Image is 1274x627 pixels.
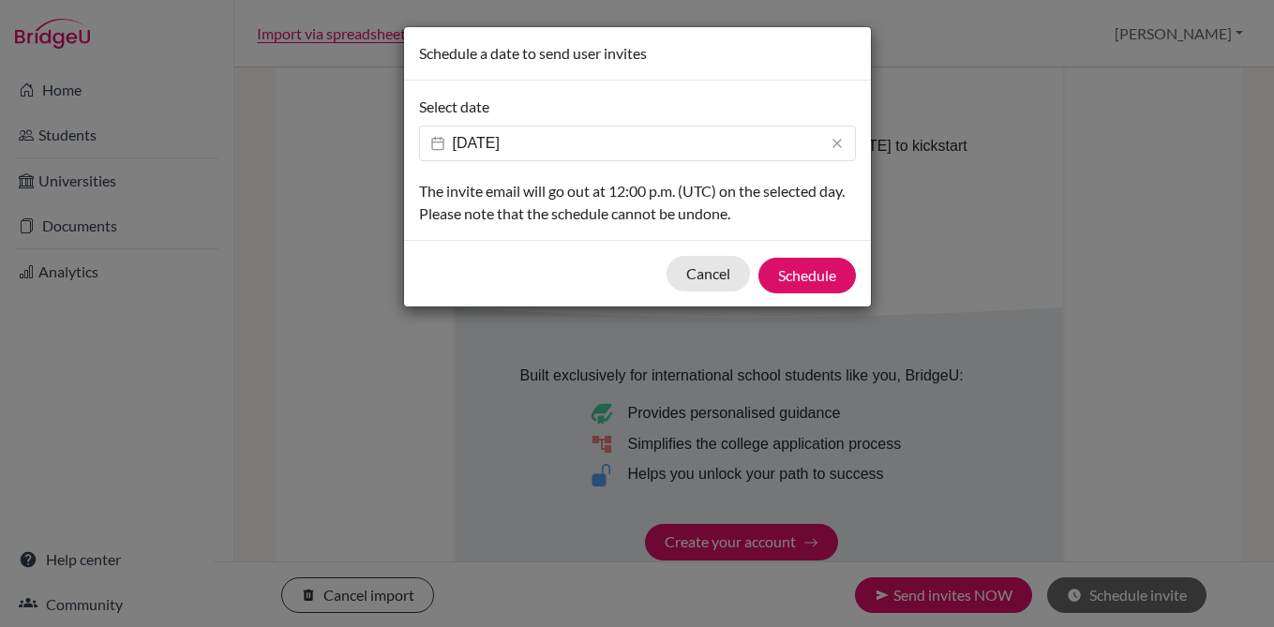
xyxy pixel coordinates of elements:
[419,126,856,161] input: Datepicker input
[667,256,750,291] button: Cancel
[419,42,647,65] h5: Schedule a date to send user invites
[419,180,856,225] p: The invite email will go out at 12:00 p.m. (UTC) on the selected day. Please note that the schedu...
[419,96,489,118] label: Select date
[758,258,856,293] button: Schedule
